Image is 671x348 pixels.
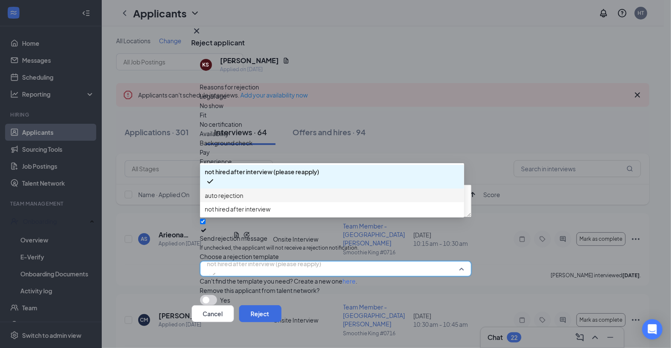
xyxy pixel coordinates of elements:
svg: Checkmark [207,270,217,280]
button: Reject [239,305,281,322]
span: not hired after interview (please reapply) [205,167,320,176]
svg: Cross [192,26,202,36]
svg: Checkmark [200,227,207,234]
span: Pay [200,148,210,157]
span: If unchecked, the applicant will not receive a rejection notification. [200,244,471,252]
div: KS [203,61,209,68]
span: No show [200,101,224,110]
svg: Document [283,57,290,64]
svg: Checkmark [205,176,215,187]
span: Legal age [200,92,227,101]
h5: [PERSON_NAME] [220,56,279,65]
a: here [343,277,356,285]
div: Applied on [DATE] [220,65,290,74]
button: Close [192,26,202,36]
button: Cancel [192,305,234,322]
span: Fit [200,110,207,120]
span: Choose a rejection template [200,253,279,260]
input: Send rejection messageIf unchecked, the applicant will not receive a rejection notification. [200,219,206,224]
span: Background check [200,138,253,148]
span: Experience [200,157,232,166]
div: Open Intercom Messenger [642,319,663,340]
span: Can't find the template you need? Create a new one . [200,277,358,285]
span: auto rejection [205,191,244,200]
span: Reasons for rejection [200,83,259,91]
span: Availability [200,129,229,138]
h3: Reject applicant [192,38,245,47]
span: Yes [220,295,231,305]
span: not hired after interview [205,204,271,214]
div: Send rejection message [200,234,471,242]
span: Remove this applicant from talent network? [200,287,320,294]
span: not hired after interview (please reapply) [207,257,322,270]
span: No certification [200,120,242,129]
